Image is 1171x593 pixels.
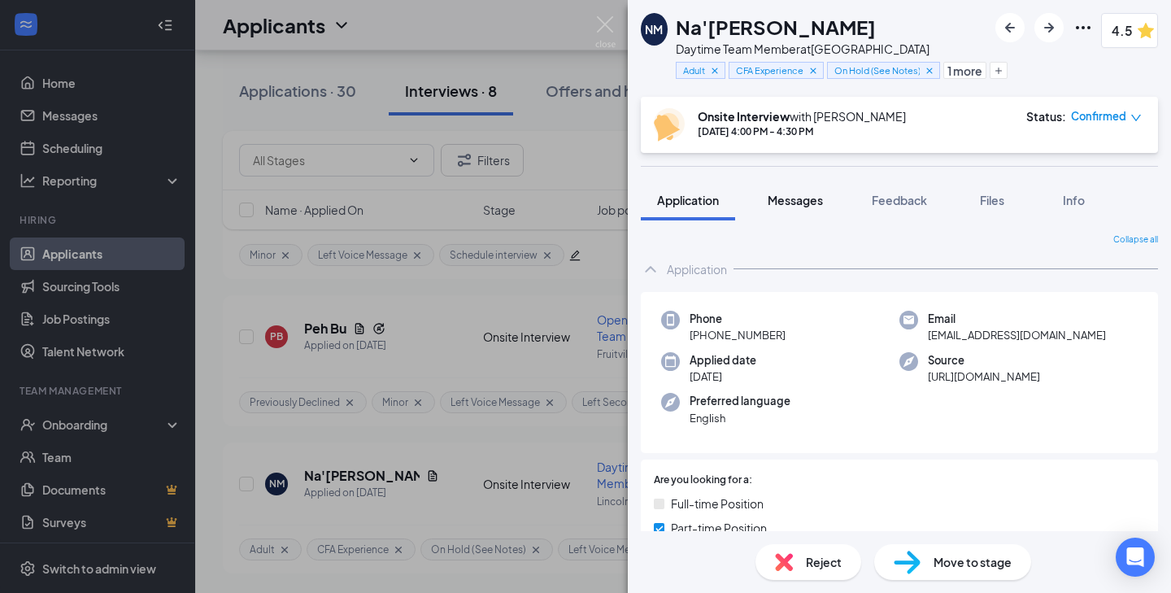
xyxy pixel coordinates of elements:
span: Source [928,352,1040,368]
span: Phone [690,311,786,327]
div: [DATE] 4:00 PM - 4:30 PM [698,124,906,138]
span: Confirmed [1071,108,1126,124]
div: Application [667,261,727,277]
span: English [690,410,790,426]
b: Onsite Interview [698,109,790,124]
svg: Ellipses [1073,18,1093,37]
span: Adult [683,63,705,77]
svg: Cross [808,65,819,76]
button: ArrowRight [1034,13,1064,42]
div: NM [645,21,663,37]
h1: Na'[PERSON_NAME] [676,13,876,41]
span: [PHONE_NUMBER] [690,327,786,343]
div: Open Intercom Messenger [1116,538,1155,577]
span: Email [928,311,1106,327]
div: Status : [1026,108,1066,124]
span: down [1130,112,1142,124]
span: Move to stage [934,553,1012,571]
span: CFA Experience [736,63,803,77]
button: ArrowLeftNew [995,13,1025,42]
span: On Hold (See Notes) [834,63,920,77]
span: Application [657,193,719,207]
span: [EMAIL_ADDRESS][DOMAIN_NAME] [928,327,1106,343]
span: Preferred language [690,393,790,409]
svg: ArrowRight [1039,18,1059,37]
span: Full-time Position [671,495,764,512]
span: 4.5 [1112,20,1133,41]
span: Messages [768,193,823,207]
svg: Cross [924,65,935,76]
button: Plus [990,62,1008,79]
span: Reject [806,553,842,571]
span: [URL][DOMAIN_NAME] [928,368,1040,385]
span: Feedback [872,193,927,207]
span: Part-time Position [671,519,767,537]
button: 1 more [943,62,986,79]
svg: Cross [709,65,720,76]
span: Are you looking for a: [654,473,752,488]
div: Daytime Team Member at [GEOGRAPHIC_DATA] [676,41,987,57]
span: [DATE] [690,368,756,385]
svg: ChevronUp [641,259,660,279]
span: Collapse all [1113,233,1158,246]
div: with [PERSON_NAME] [698,108,906,124]
span: Applied date [690,352,756,368]
svg: Plus [994,66,1003,76]
span: Files [980,193,1004,207]
span: Info [1063,193,1085,207]
svg: ArrowLeftNew [1000,18,1020,37]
